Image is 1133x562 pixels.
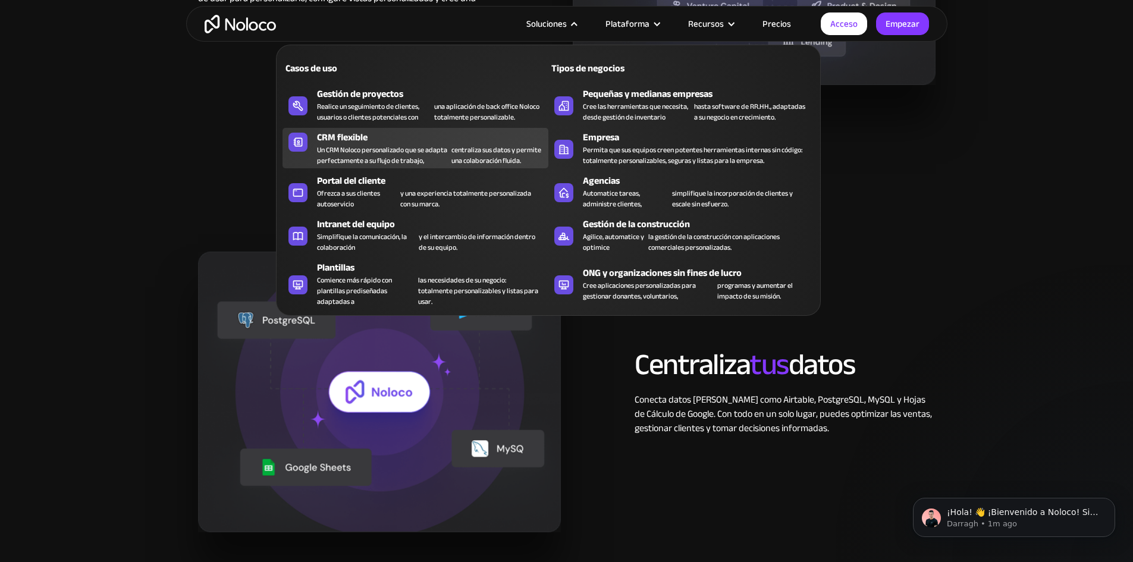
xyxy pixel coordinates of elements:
a: CRM flexibleUn CRM Noloco personalizado que se adapta perfectamente a su flujo de trabajo,central... [283,128,548,168]
font: hasta software de RR.HH., adaptadas a su negocio en crecimiento. [694,100,805,124]
font: Simplifique la comunicación, la colaboración [317,230,407,254]
font: una aplicación de back office Noloco totalmente personalizable. [434,100,539,124]
a: hogar [205,15,276,33]
font: la gestión de la construcción con aplicaciones comerciales personalizadas. [648,230,780,254]
font: Empresa [583,128,619,146]
font: Automatice tareas, administre clientes, [583,187,642,211]
font: Centraliza [635,337,750,393]
font: Pequeñas y medianas empresas [583,85,713,103]
font: Realice un seguimiento de clientes, usuarios o clientes potenciales con [317,100,419,124]
a: Acceso [821,12,867,35]
a: AgenciasAutomatice tareas, administre clientes,simplifique la incorporación de clientes y escale ... [548,171,814,212]
a: Gestión de proyectosRealice un seguimiento de clientes, usuarios o clientes potenciales conuna ap... [283,84,548,125]
font: simplifique la incorporación de clientes y escale sin esfuerzo. [672,187,793,211]
font: Portal del cliente [317,172,385,190]
font: Agencias [583,172,620,190]
font: Cree las herramientas que necesita, desde gestión de inventario [583,100,688,124]
div: Soluciones [511,16,591,32]
font: centraliza sus datos y permite una colaboración fluida. [451,143,541,167]
font: Permita que sus equipos creen potentes herramientas internas sin código: totalmente personalizabl... [583,143,803,167]
font: Casos de uso [285,59,337,77]
font: las necesidades de su negocio: totalmente personalizables y listas para usar. [418,274,538,308]
a: Gestión de la construcciónAgilice, automatice y optimicela gestión de la construcción con aplicac... [548,215,814,255]
font: Acceso [830,15,858,32]
font: Gestión de la construcción [583,215,690,233]
a: Portal del clienteOfrezca a sus clientes autoservicioy una experiencia totalmente personalizada c... [283,171,548,212]
a: Tipos de negocios [548,54,814,81]
nav: Soluciones [276,28,821,316]
iframe: Mensaje de notificaciones del intercomunicador [895,473,1133,556]
font: CRM flexible [317,128,368,146]
font: Intranet del equipo [317,215,395,233]
div: Recursos [673,16,748,32]
font: Ofrezca a sus clientes autoservicio [317,187,380,211]
a: PlantillasComience más rápido con plantillas prediseñadas adaptadas alas necesidades de su negoci... [283,258,548,309]
font: programas y aumentar el impacto de su misión. [717,279,793,303]
a: EmpresaPermita que sus equipos creen potentes herramientas internas sin código: totalmente person... [548,128,814,168]
a: Empezar [876,12,929,35]
font: Comience más rápido con plantillas prediseñadas adaptadas a [317,274,392,308]
font: ONG y organizaciones sin fines de lucro [583,264,742,282]
font: Soluciones [526,15,567,32]
div: Plataforma [591,16,673,32]
font: Plataforma [605,15,649,32]
a: Pequeñas y medianas empresasCree las herramientas que necesita, desde gestión de inventariohasta ... [548,84,814,125]
font: Plantillas [317,259,354,277]
font: y una experiencia totalmente personalizada con su marca. [400,187,531,211]
a: Intranet del equipoSimplifique la comunicación, la colaboracióny el intercambio de información de... [283,215,548,255]
font: Precios [762,15,791,32]
font: Recursos [688,15,724,32]
font: Gestión de proyectos [317,85,403,103]
font: Cree aplicaciones personalizadas para gestionar donantes, voluntarios, [583,279,696,303]
font: Agilice, automatice y optimice [583,230,644,254]
a: Precios [748,16,806,32]
a: ONG y organizaciones sin fines de lucroCree aplicaciones personalizadas para gestionar donantes, ... [548,258,814,309]
font: Un CRM Noloco personalizado que se adapta perfectamente a su flujo de trabajo, [317,143,447,167]
font: datos [789,337,855,393]
font: tus [750,337,789,393]
a: Casos de uso [283,54,548,81]
font: Empezar [886,15,919,32]
font: y el intercambio de información dentro de su equipo. [419,230,535,254]
font: Tipos de negocios [551,59,624,77]
font: Conecta datos [PERSON_NAME] como Airtable, PostgreSQL, MySQL y Hojas de Cálculo de Google. Con to... [635,391,932,437]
